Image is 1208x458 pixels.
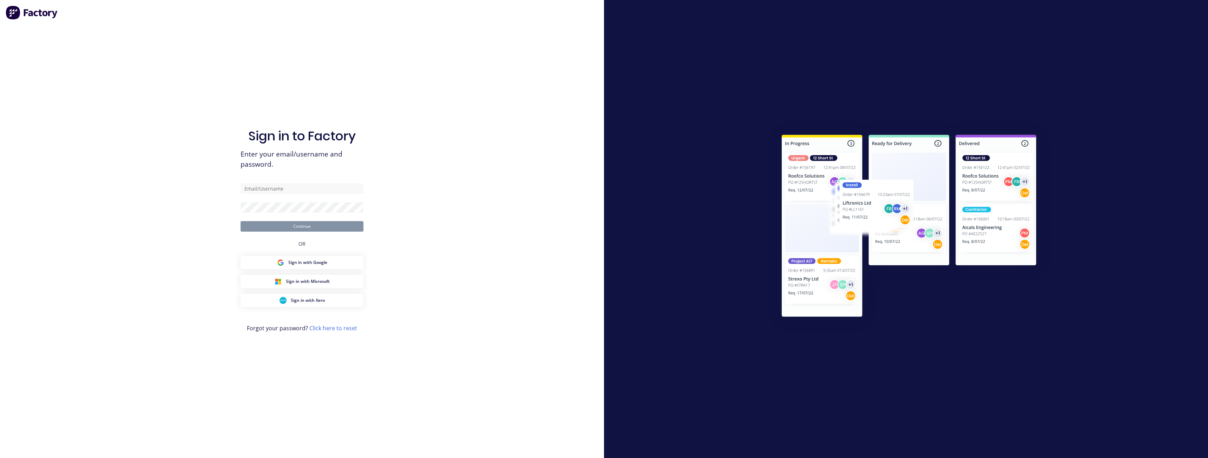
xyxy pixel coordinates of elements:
[286,278,330,285] span: Sign in with Microsoft
[309,324,357,332] a: Click here to reset
[277,259,284,266] img: Google Sign in
[247,324,357,332] span: Forgot your password?
[248,128,356,144] h1: Sign in to Factory
[6,6,58,20] img: Factory
[291,297,325,304] span: Sign in with Xero
[241,183,363,194] input: Email/Username
[241,149,363,170] span: Enter your email/username and password.
[241,256,363,269] button: Google Sign inSign in with Google
[280,297,287,304] img: Xero Sign in
[275,278,282,285] img: Microsoft Sign in
[766,121,1052,333] img: Sign in
[241,294,363,307] button: Xero Sign inSign in with Xero
[241,275,363,288] button: Microsoft Sign inSign in with Microsoft
[298,232,306,256] div: OR
[288,259,327,266] span: Sign in with Google
[241,221,363,232] button: Continue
